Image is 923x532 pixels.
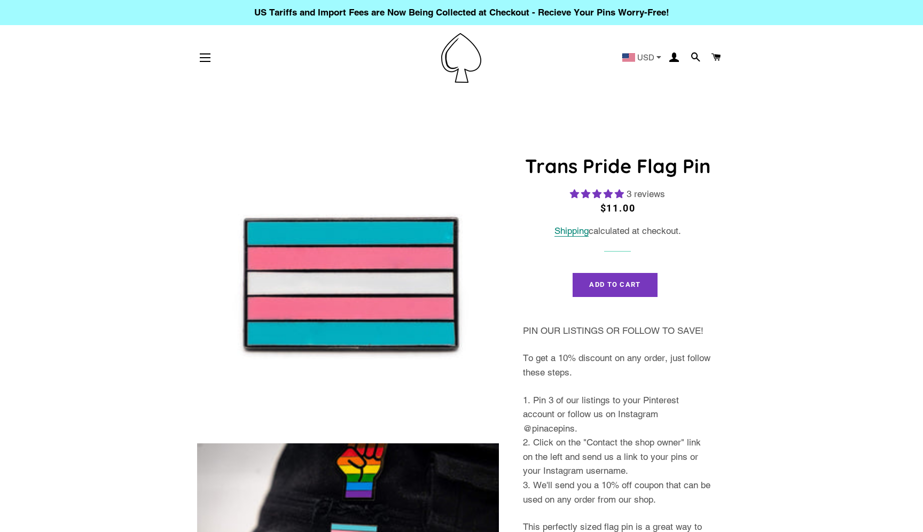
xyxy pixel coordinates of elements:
[523,393,713,507] p: 1. Pin 3 of our listings to your Pinterest account or follow us on Instagram @pinacepins. 2. Clic...
[554,225,589,237] a: Shipping
[523,351,713,379] p: To get a 10% discount on any order, just follow these steps.
[523,153,713,179] h1: Trans Pride Flag Pin
[600,202,636,214] span: $11.00
[197,134,499,435] img: Trans Pride Flag Enamel Pin Badge Transgender Lapel LGBTQ Gift For Her/Him - Pin Ace
[570,189,627,199] span: 5.00 stars
[573,273,657,296] button: Add to Cart
[523,224,713,238] div: calculated at checkout.
[627,189,665,199] span: 3 reviews
[441,33,481,83] img: Pin-Ace
[589,280,640,288] span: Add to Cart
[637,53,654,61] span: USD
[523,324,713,338] p: PIN OUR LISTINGS OR FOLLOW TO SAVE!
